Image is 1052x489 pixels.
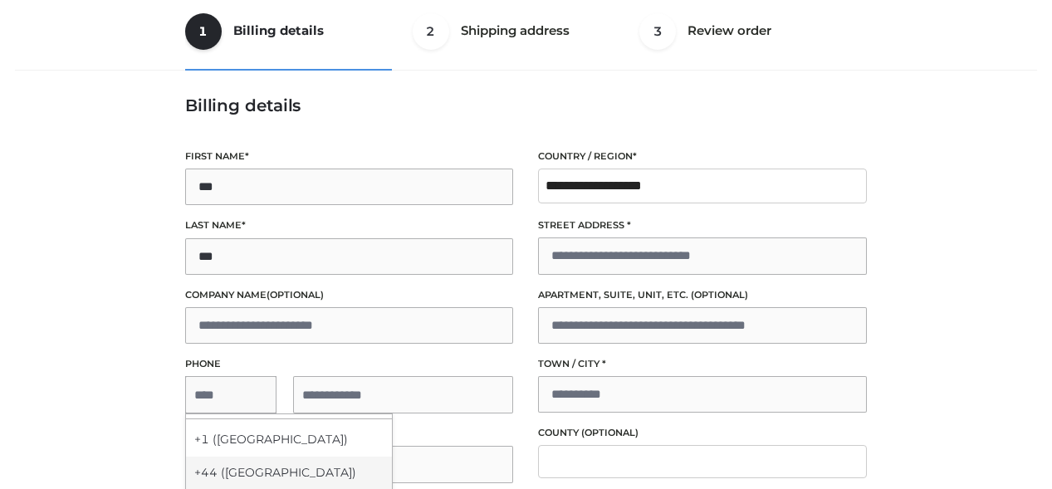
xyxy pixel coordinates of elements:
div: +1 ([GEOGRAPHIC_DATA]) [186,423,392,457]
span: (optional) [581,427,639,438]
label: Country / Region [538,149,867,164]
h3: Billing details [185,95,867,115]
label: Last name [185,218,514,233]
label: Street address [538,218,867,233]
span: (optional) [267,289,324,301]
label: Town / City [538,356,867,372]
label: Phone [185,356,514,372]
label: First name [185,149,514,164]
span: (optional) [691,289,748,301]
label: Company name [185,287,514,303]
label: Apartment, suite, unit, etc. [538,287,867,303]
label: County [538,425,867,441]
